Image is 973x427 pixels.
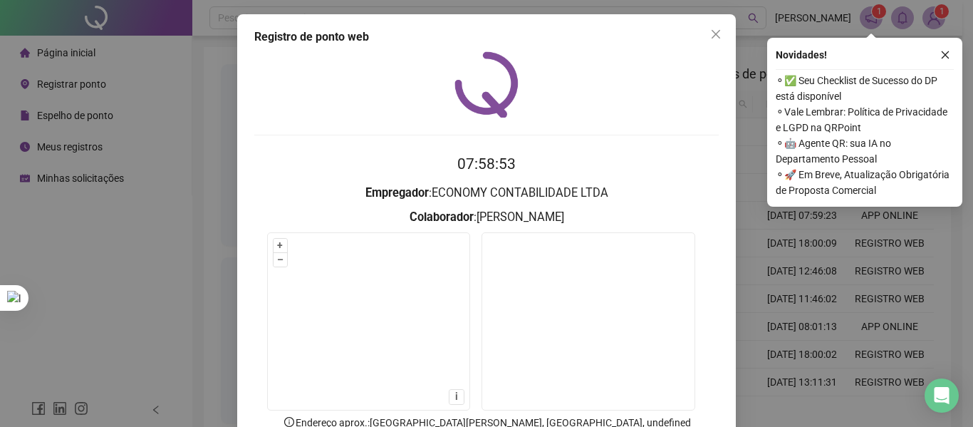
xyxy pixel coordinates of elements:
[925,379,959,413] div: Open Intercom Messenger
[776,73,954,104] span: ⚬ ✅ Seu Checklist de Sucesso do DP está disponível
[454,51,519,118] img: QRPoint
[940,50,950,60] span: close
[776,167,954,198] span: ⚬ 🚀 Em Breve, Atualização Obrigatória de Proposta Comercial
[776,135,954,167] span: ⚬ 🤖 Agente QR: sua IA no Departamento Pessoal
[776,47,827,63] span: Novidades !
[776,104,954,135] span: ⚬ Vale Lembrar: Política de Privacidade e LGPD na QRPoint
[254,208,719,227] h3: : [PERSON_NAME]
[410,210,474,224] strong: Colaborador
[274,239,287,252] button: +
[455,391,458,402] span: i
[365,186,429,200] strong: Empregador
[254,29,719,46] div: Registro de ponto web
[710,29,722,40] span: close
[704,23,727,46] button: Close
[254,184,719,202] h3: : ECONOMY CONTABILIDADE LTDA
[274,253,287,267] button: –
[457,155,516,173] time: 07:58:53
[449,390,463,403] button: i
